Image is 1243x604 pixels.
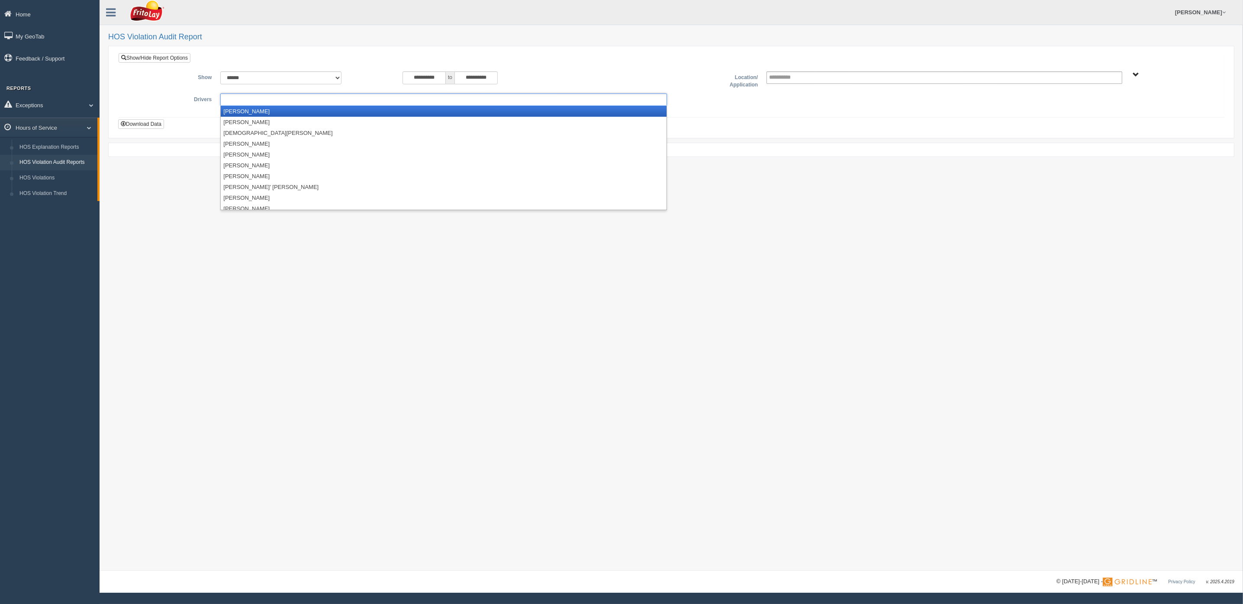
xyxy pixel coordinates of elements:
a: HOS Explanation Reports [16,140,97,155]
li: [PERSON_NAME] [221,203,667,214]
span: to [446,71,454,84]
a: Show/Hide Report Options [119,53,190,63]
li: [DEMOGRAPHIC_DATA][PERSON_NAME] [221,128,667,138]
h2: HOS Violation Audit Report [108,33,1234,42]
a: HOS Violation Audit Reports [16,155,97,170]
a: Privacy Policy [1168,579,1195,584]
label: Show [125,71,216,82]
li: [PERSON_NAME] [221,160,667,171]
label: Drivers [125,93,216,104]
button: Download Data [118,119,164,129]
a: HOS Violation Trend [16,186,97,201]
div: © [DATE]-[DATE] - ™ [1056,577,1234,586]
li: [PERSON_NAME] [221,192,667,203]
li: [PERSON_NAME] [221,117,667,128]
li: [PERSON_NAME] [221,149,667,160]
li: [PERSON_NAME] [221,106,667,117]
li: [PERSON_NAME]' [PERSON_NAME] [221,182,667,192]
span: v. 2025.4.2019 [1206,579,1234,584]
li: [PERSON_NAME] [221,138,667,149]
li: [PERSON_NAME] [221,171,667,182]
img: Gridline [1103,578,1152,586]
a: HOS Violations [16,170,97,186]
label: Location/ Application [671,71,762,89]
